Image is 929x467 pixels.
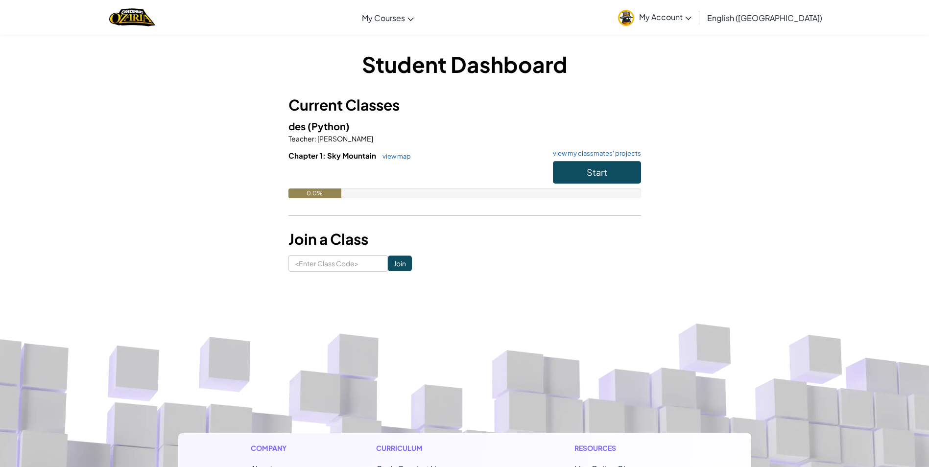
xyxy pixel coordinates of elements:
a: view my classmates' projects [548,150,641,157]
span: Chapter 1: Sky Mountain [288,151,378,160]
span: Start [587,166,607,178]
a: My Account [613,2,696,33]
img: avatar [618,10,634,26]
input: Join [388,256,412,271]
h3: Join a Class [288,228,641,250]
div: 0.0% [288,188,341,198]
span: My Courses [362,13,405,23]
img: Home [109,7,155,27]
h3: Current Classes [288,94,641,116]
h1: Curriculum [376,443,495,453]
h1: Student Dashboard [288,49,641,79]
span: Teacher [288,134,314,143]
span: des [288,120,308,132]
span: [PERSON_NAME] [316,134,373,143]
span: (Python) [308,120,350,132]
input: <Enter Class Code> [288,255,388,272]
h1: Company [251,443,296,453]
button: Start [553,161,641,184]
h1: Resources [574,443,679,453]
a: English ([GEOGRAPHIC_DATA]) [702,4,827,31]
a: view map [378,152,411,160]
span: English ([GEOGRAPHIC_DATA]) [707,13,822,23]
a: Ozaria by CodeCombat logo [109,7,155,27]
span: My Account [639,12,691,22]
span: : [314,134,316,143]
a: My Courses [357,4,419,31]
